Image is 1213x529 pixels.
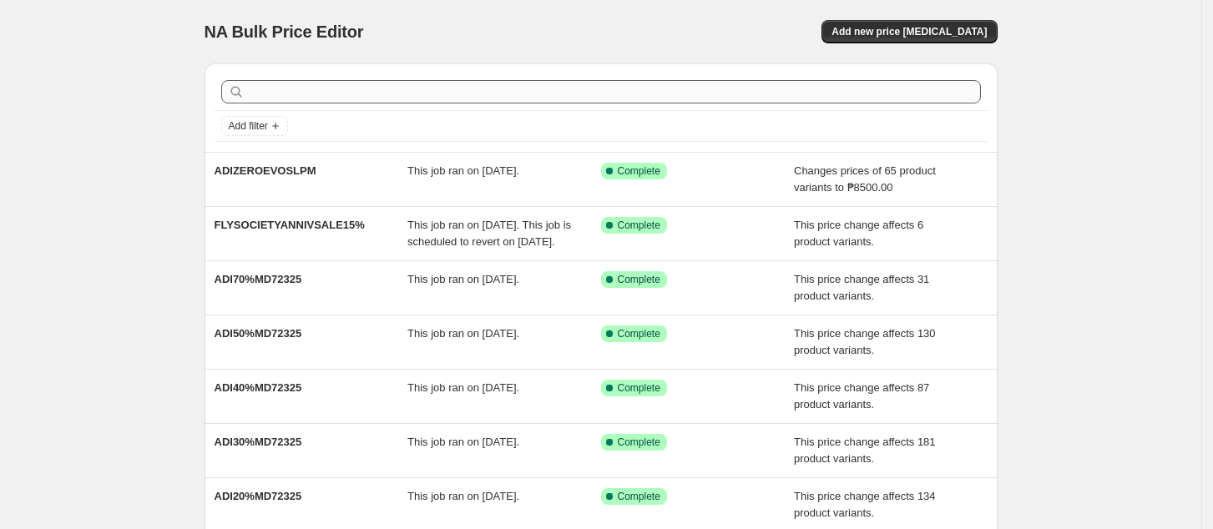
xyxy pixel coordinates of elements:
span: This job ran on [DATE]. [407,436,519,448]
span: Add filter [229,119,268,133]
span: NA Bulk Price Editor [205,23,364,41]
span: This job ran on [DATE]. [407,273,519,285]
span: Complete [618,327,660,340]
span: ADI50%MD72325 [215,327,302,340]
span: This price change affects 130 product variants. [794,327,936,356]
span: Complete [618,164,660,178]
span: This price change affects 6 product variants. [794,219,923,248]
span: ADI30%MD72325 [215,436,302,448]
span: This job ran on [DATE]. [407,164,519,177]
span: Complete [618,436,660,449]
span: Complete [618,219,660,232]
span: Complete [618,490,660,503]
span: This job ran on [DATE]. This job is scheduled to revert on [DATE]. [407,219,571,248]
span: FLYSOCIETYANNIVSALE15% [215,219,365,231]
span: ADI40%MD72325 [215,381,302,394]
span: Complete [618,273,660,286]
span: ADI20%MD72325 [215,490,302,502]
span: This job ran on [DATE]. [407,327,519,340]
span: This job ran on [DATE]. [407,490,519,502]
span: This price change affects 87 product variants. [794,381,929,411]
span: Changes prices of 65 product variants to ₱8500.00 [794,164,936,194]
span: Complete [618,381,660,395]
button: Add new price [MEDICAL_DATA] [821,20,997,43]
span: This price change affects 31 product variants. [794,273,929,302]
span: This job ran on [DATE]. [407,381,519,394]
span: This price change affects 134 product variants. [794,490,936,519]
span: ADIZEROEVOSLPM [215,164,316,177]
span: This price change affects 181 product variants. [794,436,936,465]
span: ADI70%MD72325 [215,273,302,285]
span: Add new price [MEDICAL_DATA] [831,25,987,38]
button: Add filter [221,116,288,136]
